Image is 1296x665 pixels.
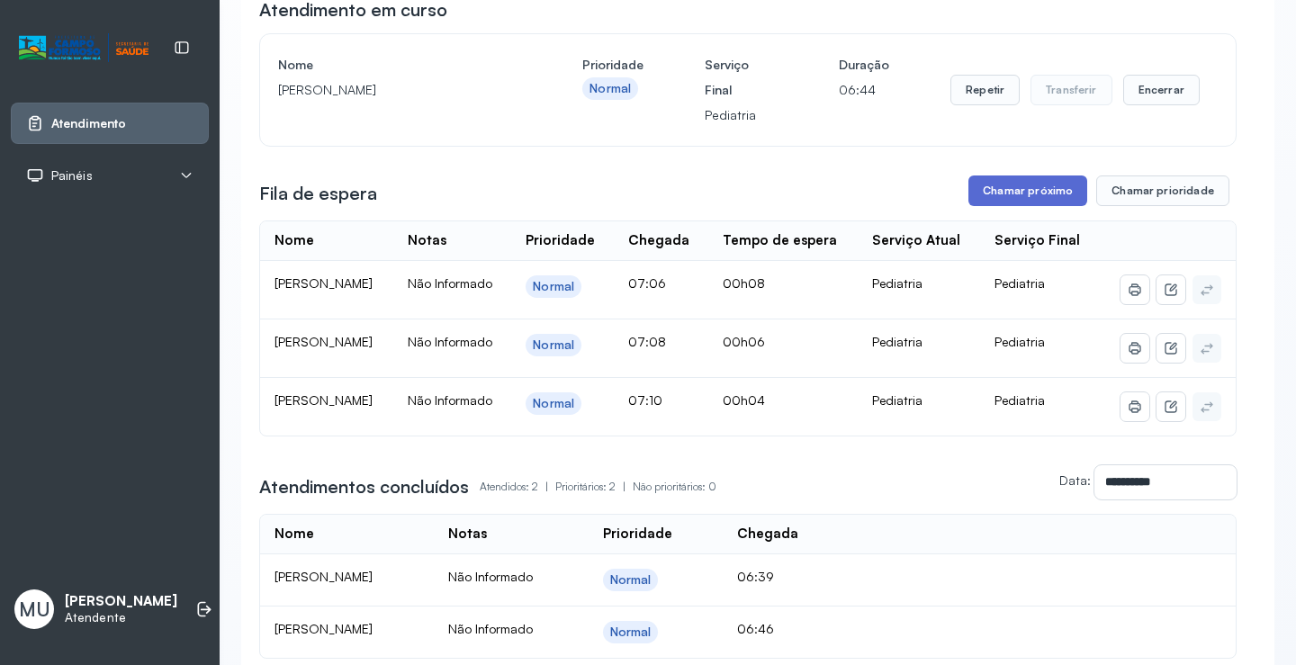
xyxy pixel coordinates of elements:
span: Pediatria [994,392,1045,408]
div: Pediatria [872,275,966,292]
button: Repetir [950,75,1020,105]
div: Prioridade [603,526,672,543]
div: Notas [408,232,446,249]
span: [PERSON_NAME] [274,275,373,291]
span: Não Informado [448,569,533,584]
img: Logotipo do estabelecimento [19,33,148,63]
span: 07:10 [628,392,662,408]
span: | [545,480,548,493]
div: Chegada [628,232,689,249]
span: | [623,480,625,493]
span: 07:06 [628,275,666,291]
span: [PERSON_NAME] [274,392,373,408]
span: Pediatria [994,334,1045,349]
div: Serviço Final [994,232,1080,249]
button: Transferir [1030,75,1112,105]
span: Não Informado [408,334,492,349]
div: Serviço Atual [872,232,960,249]
p: Pediatria [705,103,778,128]
p: Atendente [65,610,177,625]
p: [PERSON_NAME] [65,593,177,610]
span: Pediatria [994,275,1045,291]
div: Chegada [737,526,798,543]
span: 07:08 [628,334,666,349]
span: 06:46 [737,621,774,636]
div: Nome [274,232,314,249]
span: Painéis [51,168,93,184]
span: Não Informado [408,275,492,291]
button: Encerrar [1123,75,1200,105]
div: Pediatria [872,334,966,350]
p: 06:44 [839,77,889,103]
p: Não prioritários: 0 [633,474,716,499]
h4: Prioridade [582,52,643,77]
span: 00h04 [723,392,765,408]
div: Normal [533,396,574,411]
span: 00h06 [723,334,765,349]
h3: Atendimentos concluídos [259,474,469,499]
h4: Duração [839,52,889,77]
div: Normal [533,337,574,353]
button: Chamar prioridade [1096,175,1229,206]
span: Não Informado [408,392,492,408]
span: 00h08 [723,275,765,291]
span: Não Informado [448,621,533,636]
p: Atendidos: 2 [480,474,555,499]
h4: Serviço Final [705,52,778,103]
div: Normal [610,572,652,588]
span: [PERSON_NAME] [274,334,373,349]
button: Chamar próximo [968,175,1087,206]
div: Tempo de espera [723,232,837,249]
span: 06:39 [737,569,774,584]
div: Notas [448,526,487,543]
span: Atendimento [51,116,126,131]
h3: Fila de espera [259,181,377,206]
label: Data: [1059,472,1091,488]
p: [PERSON_NAME] [278,77,521,103]
div: Normal [610,625,652,640]
p: Prioritários: 2 [555,474,633,499]
div: Nome [274,526,314,543]
a: Atendimento [26,114,193,132]
div: Prioridade [526,232,595,249]
h4: Nome [278,52,521,77]
div: Pediatria [872,392,966,409]
div: Normal [533,279,574,294]
span: [PERSON_NAME] [274,569,373,584]
div: Normal [589,81,631,96]
span: [PERSON_NAME] [274,621,373,636]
